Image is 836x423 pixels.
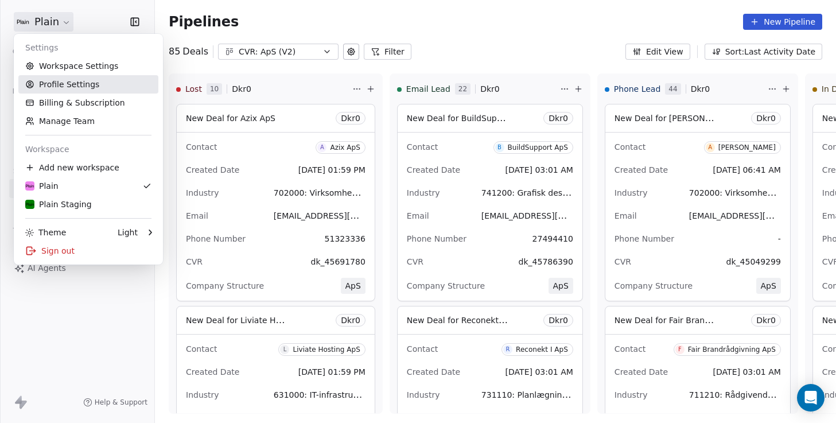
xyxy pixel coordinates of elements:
div: Settings [18,38,158,57]
a: Billing & Subscription [18,94,158,112]
div: Light [118,227,138,238]
a: Profile Settings [18,75,158,94]
a: Manage Team [18,112,158,130]
div: Add new workspace [18,158,158,177]
img: Plain-Logo-Tile.png [25,200,34,209]
div: Plain [25,180,59,192]
div: Workspace [18,140,158,158]
div: Theme [25,227,66,238]
img: Plain-Logo-Tile.png [25,181,34,191]
div: Sign out [18,242,158,260]
div: Plain Staging [25,199,92,210]
a: Workspace Settings [18,57,158,75]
